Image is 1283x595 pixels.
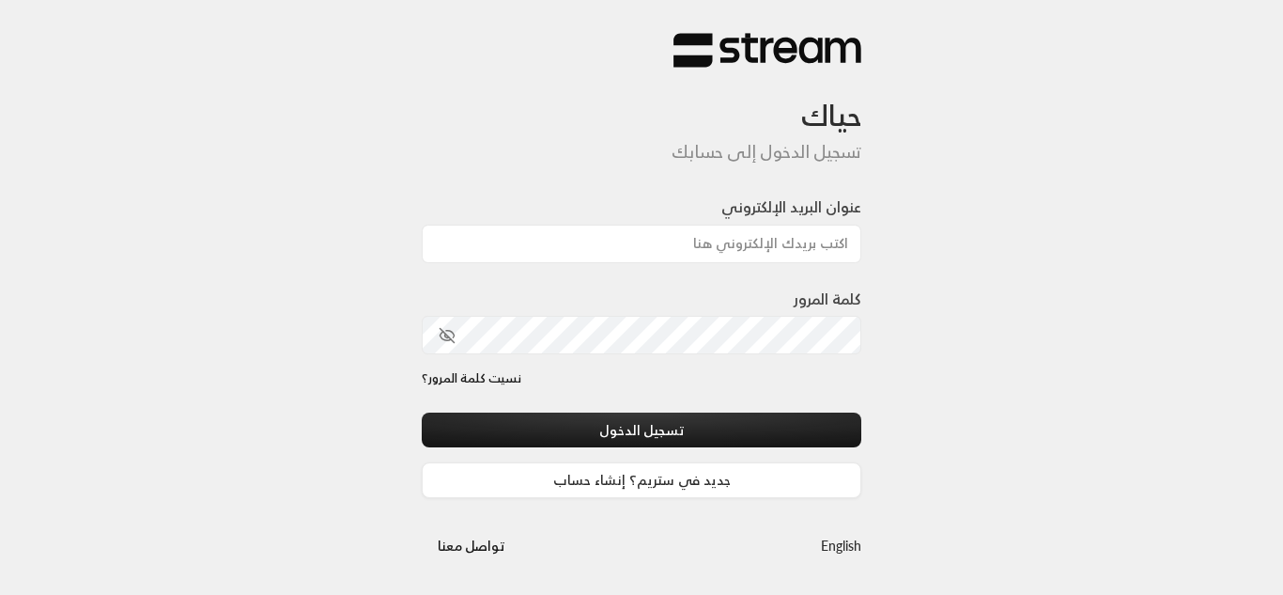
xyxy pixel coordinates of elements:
a: جديد في ستريم؟ إنشاء حساب [422,462,861,497]
button: تسجيل الدخول [422,413,861,447]
h3: حياك [422,69,861,133]
label: كلمة المرور [794,288,861,310]
h5: تسجيل الدخول إلى حسابك [422,142,861,163]
button: toggle password visibility [431,320,463,352]
input: اكتب بريدك الإلكتروني هنا [422,225,861,263]
a: English [821,528,861,563]
label: عنوان البريد الإلكتروني [721,196,861,218]
a: تواصل معنا [422,534,520,557]
img: Stream Logo [673,32,861,69]
button: تواصل معنا [422,528,520,563]
a: نسيت كلمة المرور؟ [422,369,521,388]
